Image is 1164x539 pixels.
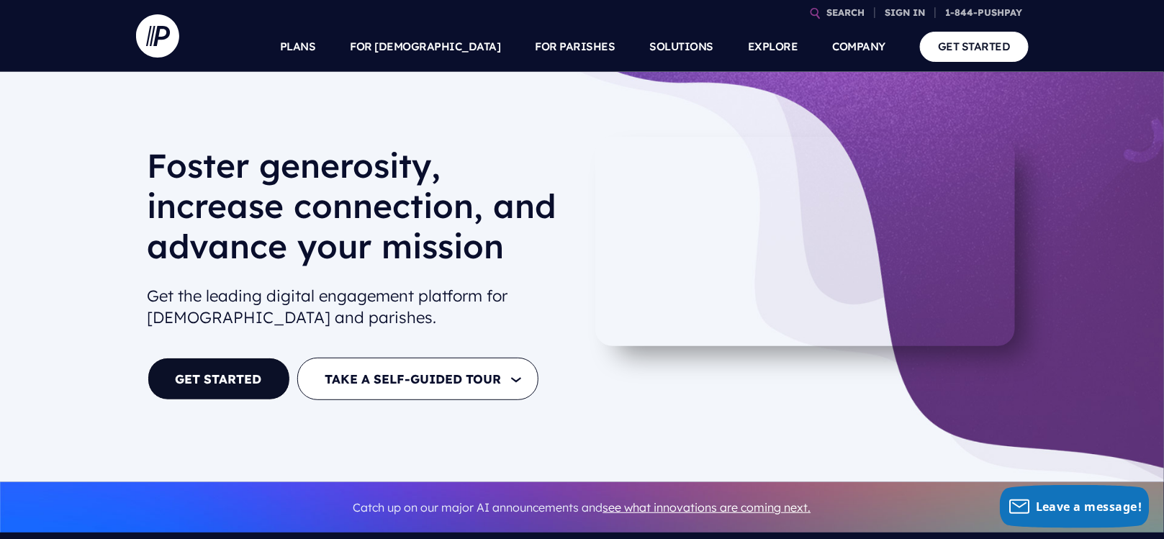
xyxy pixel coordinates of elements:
[148,358,290,400] a: GET STARTED
[1000,485,1150,528] button: Leave a message!
[748,22,798,72] a: EXPLORE
[1036,499,1142,515] span: Leave a message!
[148,145,571,278] h1: Foster generosity, increase connection, and advance your mission
[148,279,571,335] h2: Get the leading digital engagement platform for [DEMOGRAPHIC_DATA] and parishes.
[833,22,886,72] a: COMPANY
[920,32,1029,61] a: GET STARTED
[536,22,615,72] a: FOR PARISHES
[280,22,316,72] a: PLANS
[148,492,1017,524] p: Catch up on our major AI announcements and
[297,358,538,400] button: TAKE A SELF-GUIDED TOUR
[603,500,811,515] a: see what innovations are coming next.
[650,22,714,72] a: SOLUTIONS
[351,22,501,72] a: FOR [DEMOGRAPHIC_DATA]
